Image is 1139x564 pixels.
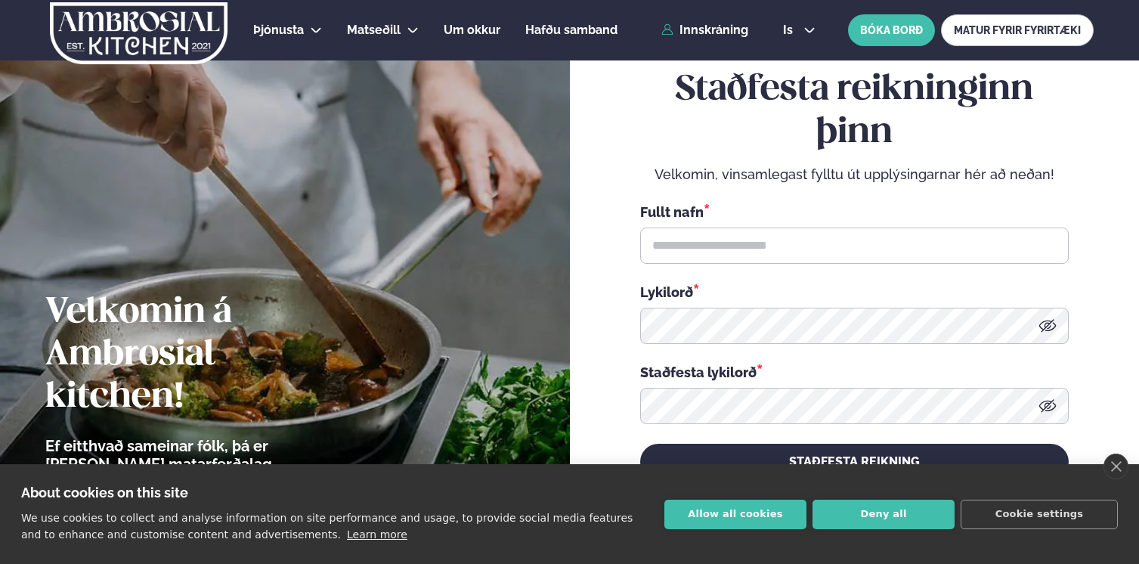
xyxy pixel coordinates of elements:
[941,14,1094,46] a: MATUR FYRIR FYRIRTÆKI
[45,292,359,419] h2: Velkomin á Ambrosial kitchen!
[640,444,1069,480] button: STAÐFESTA REIKNING
[961,500,1118,529] button: Cookie settings
[444,23,500,37] span: Um okkur
[347,21,401,39] a: Matseðill
[640,202,1069,222] div: Fullt nafn
[525,23,617,37] span: Hafðu samband
[253,21,304,39] a: Þjónusta
[640,362,1069,382] div: Staðfesta lykilorð
[661,23,748,37] a: Innskráning
[444,21,500,39] a: Um okkur
[640,166,1069,184] p: Velkomin, vinsamlegast fylltu út upplýsingarnar hér að neðan!
[253,23,304,37] span: Þjónusta
[1103,454,1128,479] a: close
[21,512,633,541] p: We use cookies to collect and analyse information on site performance and usage, to provide socia...
[783,24,797,36] span: is
[45,437,359,473] p: Ef eitthvað sameinar fólk, þá er [PERSON_NAME] matarferðalag.
[640,282,1069,302] div: Lykilorð
[812,500,955,529] button: Deny all
[640,69,1069,153] h2: Staðfesta reikninginn þinn
[347,528,407,541] a: Learn more
[848,14,935,46] button: BÓKA BORÐ
[664,500,806,529] button: Allow all cookies
[21,485,188,500] strong: About cookies on this site
[771,24,828,36] button: is
[48,2,229,64] img: logo
[347,23,401,37] span: Matseðill
[525,21,617,39] a: Hafðu samband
